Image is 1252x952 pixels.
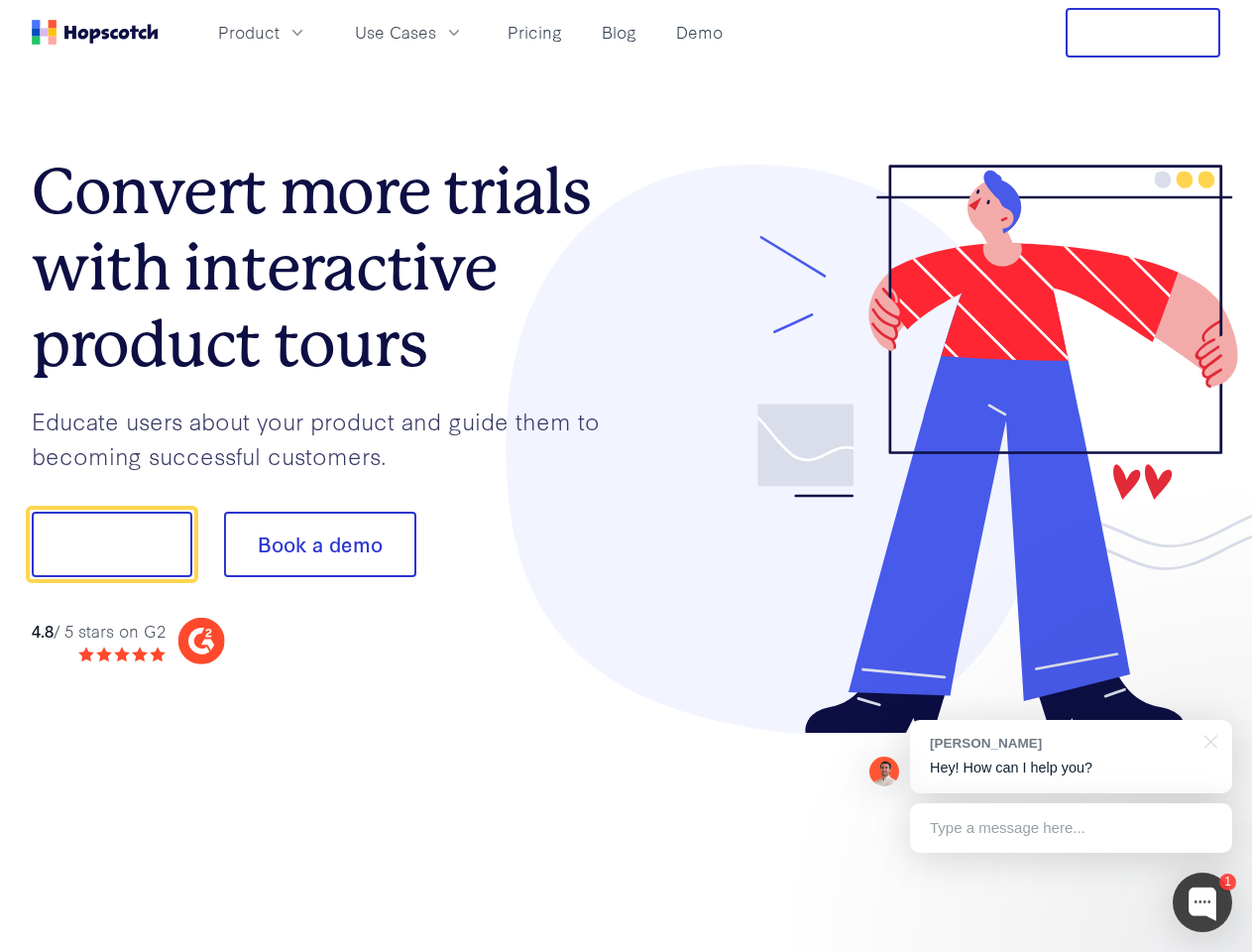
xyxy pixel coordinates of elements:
div: 1 [1219,874,1236,891]
h1: Convert more trials with interactive product tours [32,154,626,382]
a: Demo [668,16,731,49]
button: Book a demo [224,512,416,577]
strong: 4.8 [32,619,54,642]
div: / 5 stars on G2 [32,619,166,644]
span: Use Cases [355,20,436,45]
span: Product [218,20,280,45]
button: Use Cases [343,16,476,49]
button: Product [206,16,319,49]
button: Show me! [32,512,192,577]
div: [PERSON_NAME] [930,734,1193,753]
a: Home [32,20,159,45]
p: Hey! How can I help you? [930,758,1212,778]
a: Blog [594,16,644,49]
div: Type a message here... [910,803,1232,853]
a: Pricing [500,16,570,49]
p: Educate users about your product and guide them to becoming successful customers. [32,404,626,472]
img: Mark Spera [869,757,899,786]
button: Free Trial [1066,8,1220,58]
